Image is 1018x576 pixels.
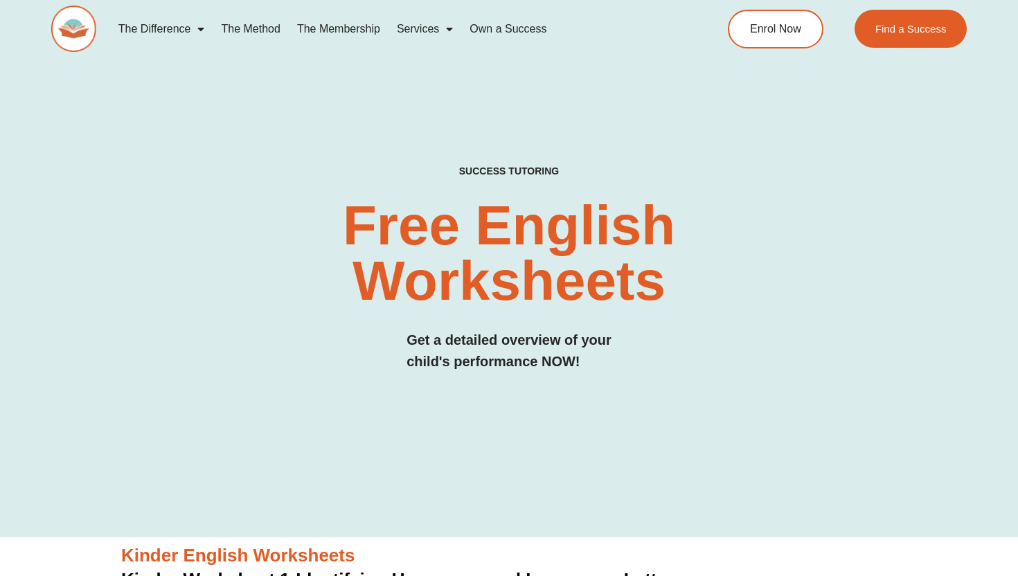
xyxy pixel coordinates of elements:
[855,10,967,48] a: Find a Success
[289,13,389,45] a: The Membership
[206,198,811,309] h2: Free English Worksheets​
[110,13,213,45] a: The Difference
[750,24,801,35] span: Enrol Now
[389,13,461,45] a: Services
[461,13,555,45] a: Own a Success
[875,24,947,34] span: Find a Success
[373,165,645,177] h4: SUCCESS TUTORING​
[728,10,823,48] a: Enrol Now
[407,330,611,372] h3: Get a detailed overview of your child's performance NOW!
[213,13,288,45] a: The Method
[121,544,897,568] h3: Kinder English Worksheets
[110,13,676,45] nav: Menu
